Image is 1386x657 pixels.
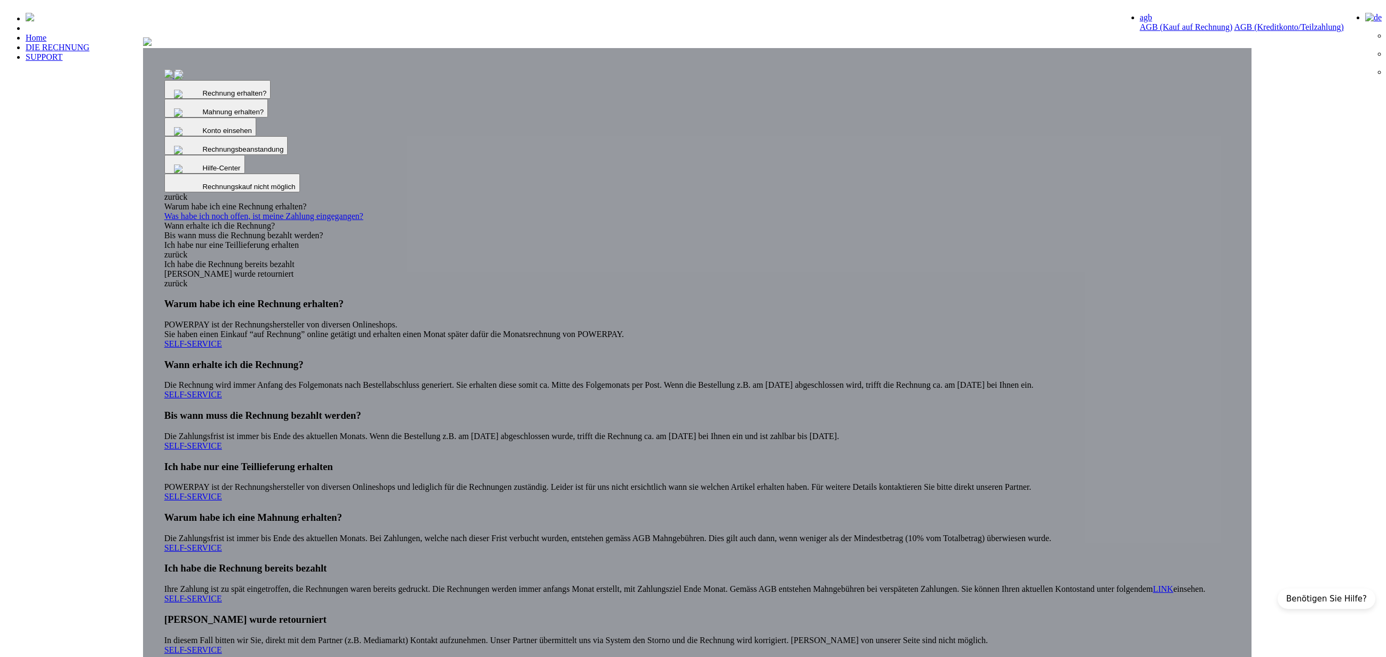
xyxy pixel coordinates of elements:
a: agb [1140,13,1152,22]
div: Bis wann muss die Rechnung bezahlt werden? [164,231,1231,240]
img: title-powerpay_de.svg [143,37,152,46]
a: LINK [1153,584,1173,593]
a: SELF-SERVICE [164,390,222,399]
img: qb_search.svg [171,106,203,120]
a: AGB (Kreditkonto/Teilzahlung) [1234,22,1344,32]
button: Mahnung erhalten? [164,99,268,118]
div: POWERPAY ist der Rechnungshersteller von diversen Onlineshops. Sie haben einen Einkauf “auf Rechn... [164,298,1231,349]
span: Mahnung erhalten? [202,108,264,116]
h3: Ich habe die Rechnung bereits bezahlt [164,562,1231,574]
a: Home [26,33,46,42]
img: qb_warning.svg [171,124,203,138]
a: SELF-SERVICE [164,492,222,501]
h3: Bis wann muss die Rechnung bezahlt werden? [164,410,1231,421]
img: qb_bill.svg [171,68,203,82]
button: Rechnungskauf nicht möglich [164,174,300,192]
div: zurück [164,250,1231,260]
img: qb_bell.svg [171,87,203,101]
div: In diesem Fall bitten wir Sie, direkt mit dem Partner (z.B. Mediamarkt) Kontakt aufzunehmen. Unse... [164,614,1231,655]
a: SELF-SERVICE [164,594,222,603]
a: SELF-SERVICE [164,645,222,654]
h3: Wann erhalte ich die Rechnung? [164,359,1231,371]
span: Hilfe-Center [202,164,240,172]
div: Ihre Zahlung ist zu spät eingetroffen, die Rechnungen waren bereits gedruckt. Die Rechnungen werd... [164,562,1231,604]
h3: Ich habe nur eine Teillieferung erhalten [164,461,1231,473]
div: Ich habe nur eine Teillieferung erhalten [164,240,1231,250]
a: SELF-SERVICE [164,441,222,450]
a: zurück [164,279,188,288]
span: Konto einsehen [202,127,252,135]
h3: Warum habe ich eine Mahnung erhalten? [164,512,1231,523]
h3: Warum habe ich eine Rechnung erhalten? [164,298,1231,310]
a: Konto einsehen [164,126,256,135]
div: Die Rechnung wird immer Anfang des Folgemonats nach Bestellabschluss generiert. Sie erhalten dies... [164,359,1231,400]
span: Rechnung erhalten? [202,89,266,97]
div: Die Zahlungsfrist ist immer bis Ende des aktuellen Monats. Wenn die Bestellung z.B. am [DATE] abg... [164,410,1231,451]
a: SELF-SERVICE [164,339,222,348]
a: Hilfe-Center [164,163,245,172]
a: AGB (Kauf auf Rechnung) [1140,22,1233,32]
a: Rechnung erhalten? [164,88,271,97]
div: Die Zahlungsfrist ist immer bis Ende des aktuellen Monats. Bei Zahlungen, welche nach dieser Fris... [164,512,1231,553]
span: Rechnungskauf nicht möglich [202,183,295,191]
h3: [PERSON_NAME] wurde retourniert [164,614,1231,625]
a: Rechnungskauf nicht möglich [164,182,300,191]
div: POWERPAY ist der Rechnungshersteller von diversen Onlineshops und lediglich für die Rechnungen zu... [164,461,1231,502]
div: Ich habe die Rechnung bereits bezahlt [164,260,1231,269]
div: Wann erhalte ich die Rechnung? [164,221,1231,231]
a: SUPPORT [26,52,62,61]
div: [PERSON_NAME] wurde retourniert [164,269,1231,279]
div: zurück [164,192,1231,202]
a: DIE RECHNUNG [26,43,90,52]
a: Mahnung erhalten? [164,107,268,116]
img: single_invoice_powerpay_de.jpg [164,69,173,78]
img: qb_help.svg [171,143,203,157]
img: qb_close.svg [171,162,203,176]
div: Benötigen Sie Hilfe? [1278,589,1375,609]
button: Hilfe-Center [164,155,245,174]
button: Rechnung erhalten? [164,80,271,99]
a: SELF-SERVICE [164,543,222,552]
span: Rechnungsbeanstandung [202,145,283,153]
img: logo-powerpay-white.svg [26,13,34,21]
button: Rechnungsbeanstandung [164,136,288,155]
a: Rechnungsbeanstandung [164,144,288,153]
img: de [1365,13,1382,22]
button: Konto einsehen [164,118,256,136]
div: Warum habe ich eine Rechnung erhalten? [164,202,1231,212]
a: Was habe ich noch offen, ist meine Zahlung eingegangen? [164,212,1231,221]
